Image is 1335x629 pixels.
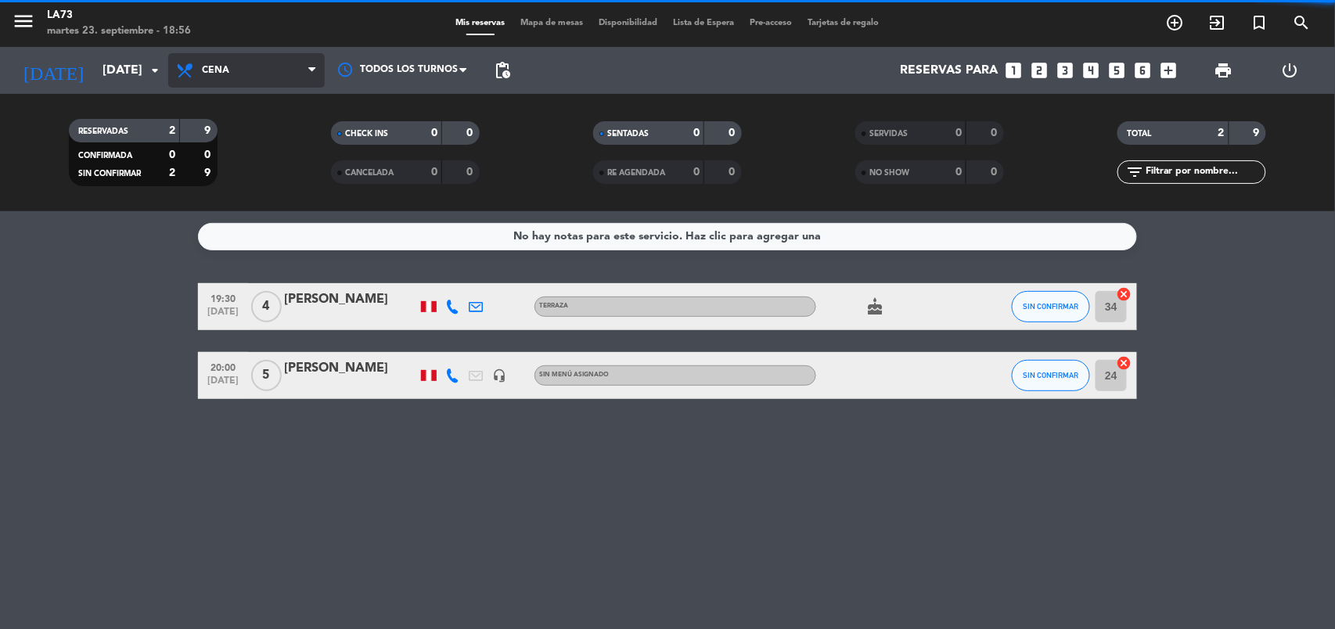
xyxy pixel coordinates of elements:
[1144,164,1265,181] input: Filtrar por nombre...
[169,149,175,160] strong: 0
[431,128,437,138] strong: 0
[12,9,35,38] button: menu
[514,228,822,246] div: No hay notas para este servicio. Haz clic para agregar una
[539,303,568,309] span: Terraza
[466,167,476,178] strong: 0
[513,19,592,27] span: Mapa de mesas
[539,372,609,378] span: Sin menú asignado
[204,167,214,178] strong: 9
[202,65,229,76] span: Cena
[1293,13,1312,32] i: search
[1030,60,1050,81] i: looks_two
[607,169,665,177] span: RE AGENDADA
[991,167,1001,178] strong: 0
[901,63,999,78] span: Reservas para
[431,167,437,178] strong: 0
[284,358,417,379] div: [PERSON_NAME]
[251,291,282,322] span: 4
[78,152,132,160] span: CONFIRMADA
[1125,163,1144,182] i: filter_list
[146,61,164,80] i: arrow_drop_down
[345,169,394,177] span: CANCELADA
[1250,13,1269,32] i: turned_in_not
[693,167,700,178] strong: 0
[607,130,649,138] span: SENTADAS
[78,170,141,178] span: SIN CONFIRMAR
[729,128,739,138] strong: 0
[801,19,887,27] span: Tarjetas de regalo
[1159,60,1179,81] i: add_box
[1214,61,1232,80] span: print
[169,125,175,136] strong: 2
[693,128,700,138] strong: 0
[1257,47,1323,94] div: LOG OUT
[1012,291,1090,322] button: SIN CONFIRMAR
[12,9,35,33] i: menu
[251,360,282,391] span: 5
[47,8,191,23] div: LA73
[203,289,243,307] span: 19:30
[492,368,506,383] i: headset_mic
[865,297,884,316] i: cake
[203,358,243,376] span: 20:00
[1004,60,1024,81] i: looks_one
[203,307,243,325] span: [DATE]
[743,19,801,27] span: Pre-acceso
[955,128,962,138] strong: 0
[169,167,175,178] strong: 2
[1024,371,1079,379] span: SIN CONFIRMAR
[284,289,417,310] div: [PERSON_NAME]
[869,130,908,138] span: SERVIDAS
[1024,302,1079,311] span: SIN CONFIRMAR
[47,23,191,39] div: martes 23. septiembre - 18:56
[1166,13,1185,32] i: add_circle_outline
[592,19,666,27] span: Disponibilidad
[729,167,739,178] strong: 0
[1107,60,1128,81] i: looks_5
[466,128,476,138] strong: 0
[1081,60,1102,81] i: looks_4
[1117,355,1132,371] i: cancel
[666,19,743,27] span: Lista de Espera
[1280,61,1299,80] i: power_settings_new
[12,53,95,88] i: [DATE]
[1254,128,1263,138] strong: 9
[955,167,962,178] strong: 0
[1117,286,1132,302] i: cancel
[448,19,513,27] span: Mis reservas
[493,61,512,80] span: pending_actions
[1012,360,1090,391] button: SIN CONFIRMAR
[204,125,214,136] strong: 9
[1218,128,1225,138] strong: 2
[1056,60,1076,81] i: looks_3
[1127,130,1151,138] span: TOTAL
[345,130,388,138] span: CHECK INS
[1133,60,1153,81] i: looks_6
[204,149,214,160] strong: 0
[78,128,128,135] span: RESERVADAS
[991,128,1001,138] strong: 0
[203,376,243,394] span: [DATE]
[869,169,909,177] span: NO SHOW
[1208,13,1227,32] i: exit_to_app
